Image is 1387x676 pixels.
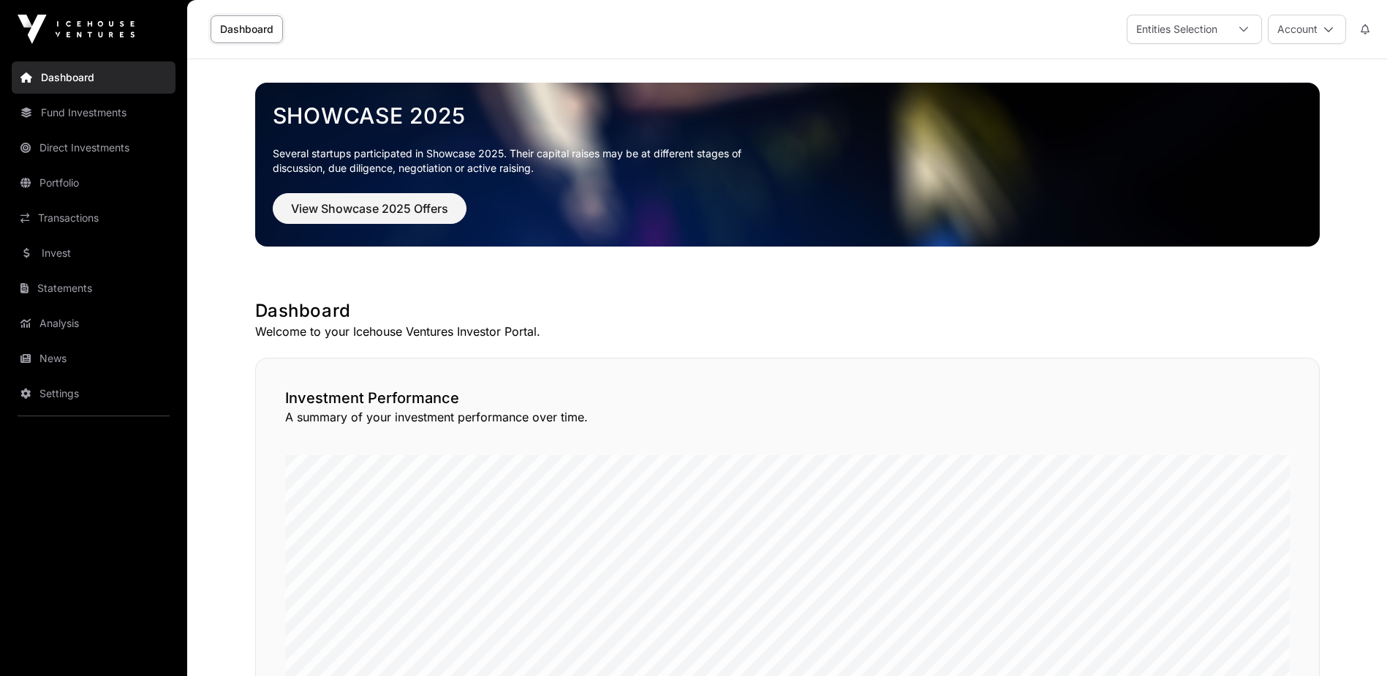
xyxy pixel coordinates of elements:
a: Fund Investments [12,97,175,129]
a: Portfolio [12,167,175,199]
p: Welcome to your Icehouse Ventures Investor Portal. [255,323,1320,340]
p: A summary of your investment performance over time. [285,408,1290,426]
a: Statements [12,272,175,304]
a: Dashboard [211,15,283,43]
span: View Showcase 2025 Offers [291,200,448,217]
a: Showcase 2025 [273,102,1302,129]
a: News [12,342,175,375]
a: View Showcase 2025 Offers [273,208,466,222]
a: Settings [12,378,175,410]
a: Direct Investments [12,132,175,164]
p: Several startups participated in Showcase 2025. Their capital raises may be at different stages o... [273,146,764,176]
a: Dashboard [12,61,175,94]
a: Invest [12,237,175,269]
div: Entities Selection [1127,15,1226,43]
h1: Dashboard [255,299,1320,323]
a: Analysis [12,307,175,339]
a: Transactions [12,202,175,234]
button: Account [1268,15,1346,44]
img: Icehouse Ventures Logo [18,15,135,44]
button: View Showcase 2025 Offers [273,193,466,224]
img: Showcase 2025 [255,83,1320,247]
h2: Investment Performance [285,388,1290,408]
